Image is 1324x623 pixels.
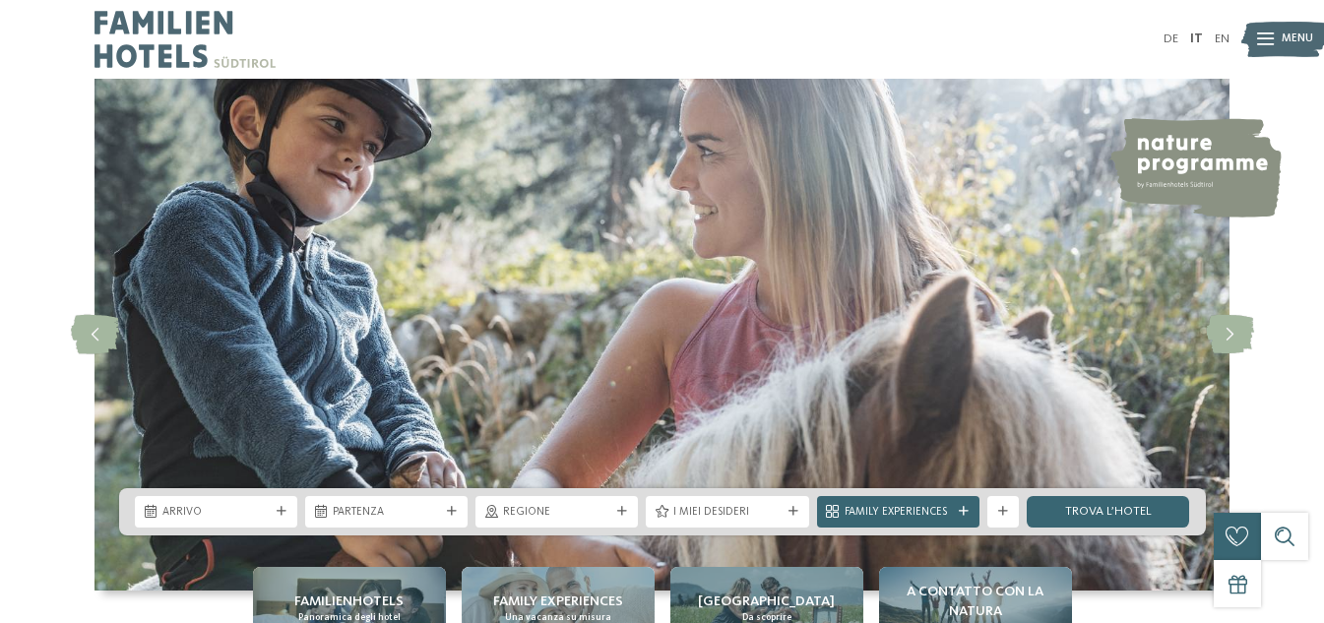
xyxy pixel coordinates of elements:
[333,505,440,521] span: Partenza
[673,505,781,521] span: I miei desideri
[162,505,270,521] span: Arrivo
[294,592,404,611] span: Familienhotels
[503,505,610,521] span: Regione
[1190,32,1203,45] a: IT
[1215,32,1229,45] a: EN
[698,592,835,611] span: [GEOGRAPHIC_DATA]
[887,582,1064,621] span: A contatto con la natura
[95,79,1229,591] img: Family hotel Alto Adige: the happy family places!
[1108,118,1282,218] img: nature programme by Familienhotels Südtirol
[493,592,623,611] span: Family experiences
[845,505,952,521] span: Family Experiences
[1164,32,1178,45] a: DE
[1282,31,1313,47] span: Menu
[1027,496,1189,528] a: trova l’hotel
